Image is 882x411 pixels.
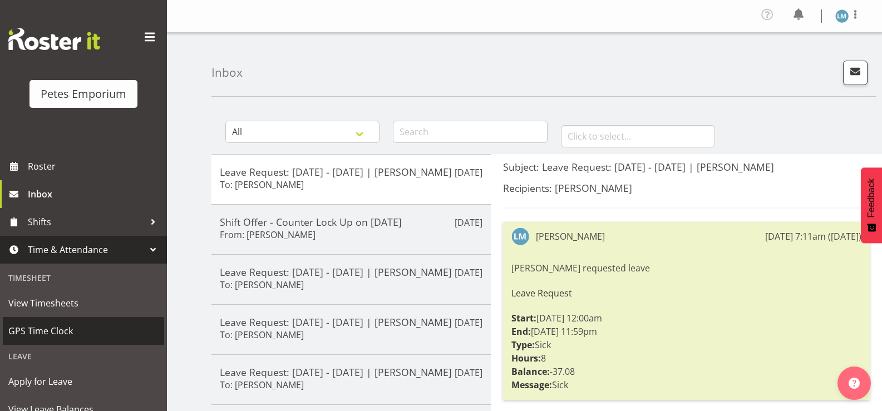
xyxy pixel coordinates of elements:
img: Rosterit website logo [8,28,100,50]
h5: Shift Offer - Counter Lock Up on [DATE] [220,216,482,228]
strong: Start: [511,312,536,324]
img: lianne-morete5410.jpg [835,9,849,23]
h6: From: [PERSON_NAME] [220,229,316,240]
h6: To: [PERSON_NAME] [220,179,304,190]
h6: To: [PERSON_NAME] [220,329,304,340]
p: [DATE] [455,266,482,279]
div: Petes Emporium [41,86,126,102]
a: View Timesheets [3,289,164,317]
strong: Type: [511,339,535,351]
strong: Balance: [511,365,550,378]
h6: To: [PERSON_NAME] [220,379,304,390]
a: Apply for Leave [3,368,164,395]
strong: End: [511,325,531,338]
span: Shifts [28,214,145,230]
div: [PERSON_NAME] [536,230,605,243]
input: Click to select... [561,125,715,147]
span: Roster [28,158,161,175]
button: Feedback - Show survey [861,167,882,243]
h5: Subject: Leave Request: [DATE] - [DATE] | [PERSON_NAME] [503,161,870,173]
div: Leave [3,345,164,368]
h4: Inbox [211,66,243,79]
span: Feedback [866,179,876,217]
span: View Timesheets [8,295,159,311]
h6: To: [PERSON_NAME] [220,279,304,290]
img: help-xxl-2.png [849,378,860,389]
strong: Hours: [511,352,541,364]
p: [DATE] [455,316,482,329]
span: Time & Attendance [28,241,145,258]
span: GPS Time Clock [8,323,159,339]
h5: Leave Request: [DATE] - [DATE] | [PERSON_NAME] [220,366,482,378]
h5: Leave Request: [DATE] - [DATE] | [PERSON_NAME] [220,266,482,278]
input: Search [393,121,547,143]
strong: Message: [511,379,552,391]
span: Inbox [28,186,161,202]
h5: Leave Request: [DATE] - [DATE] | [PERSON_NAME] [220,316,482,328]
a: GPS Time Clock [3,317,164,345]
h5: Leave Request: [DATE] - [DATE] | [PERSON_NAME] [220,166,482,178]
p: [DATE] [455,216,482,229]
p: [DATE] [455,166,482,179]
h6: Leave Request [511,288,861,298]
p: [DATE] [455,366,482,379]
div: [PERSON_NAME] requested leave [DATE] 12:00am [DATE] 11:59pm Sick 8 -37.08 Sick [511,259,861,394]
div: Timesheet [3,266,164,289]
div: [DATE] 7:11am ([DATE]) [765,230,861,243]
span: Apply for Leave [8,373,159,390]
h5: Recipients: [PERSON_NAME] [503,182,870,194]
img: lianne-morete5410.jpg [511,227,529,245]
